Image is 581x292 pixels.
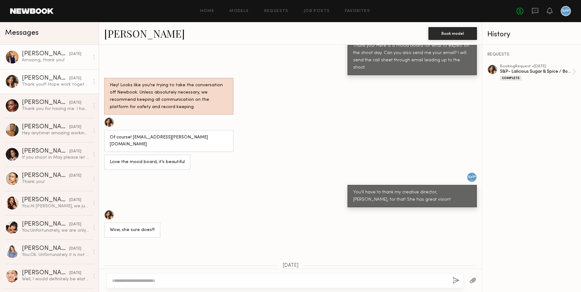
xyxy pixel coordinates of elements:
[69,173,81,179] div: [DATE]
[110,82,228,111] div: Hey! Looks like you’re trying to take the conversation off Newbook. Unless absolutely necessary, ...
[69,149,81,155] div: [DATE]
[283,263,299,268] span: [DATE]
[22,203,89,209] div: You: Hi [PERSON_NAME], we just had our meeting with our client and we are going with other talent...
[69,100,81,106] div: [DATE]
[428,27,477,40] button: Book model
[22,270,69,276] div: [PERSON_NAME]
[69,246,81,252] div: [DATE]
[487,52,576,57] div: REQUESTS
[22,124,69,130] div: [PERSON_NAME]
[22,148,69,155] div: [PERSON_NAME]
[22,246,69,252] div: [PERSON_NAME]
[500,64,576,81] a: bookingRequest •[DATE]S&P- Lalicious Sugar & Spice / Body Mists PhotoshootComplete
[22,197,69,203] div: [PERSON_NAME]
[69,51,81,57] div: [DATE]
[22,51,69,57] div: [PERSON_NAME]
[22,57,89,63] div: Amazing, thank you!
[264,9,289,13] a: Requests
[22,130,89,136] div: Hey anytime! amazing working with you too [PERSON_NAME]! Amazing crew and I had a great time.
[304,9,330,13] a: Job Posts
[5,29,39,37] span: Messages
[69,222,81,228] div: [DATE]
[110,134,228,149] div: Of course! [EMAIL_ADDRESS][PERSON_NAME][DOMAIN_NAME]
[345,9,370,13] a: Favorites
[353,42,471,71] div: Thank you! Here is a mood board for what to expect on the shoot day. Can you also send me your em...
[110,227,155,234] div: Wow, she sure does!!!
[22,179,89,185] div: Thank you!
[22,252,89,258] div: You: Ok. Unfortunately it is not in our budget for that much for that limited usage, but thank yo...
[69,270,81,276] div: [DATE]
[104,27,185,40] a: [PERSON_NAME]
[22,173,69,179] div: [PERSON_NAME]
[22,155,89,161] div: If you shoot in May please let me know I’ll be in La and available
[22,75,69,82] div: [PERSON_NAME]
[229,9,249,13] a: Models
[110,159,185,166] div: Love the mood board, it’s beautiful
[22,228,89,234] div: You: Unfortunately, we are only shooting on the 30th. Best of luck on your other shoot!
[22,221,69,228] div: [PERSON_NAME]
[500,64,572,69] div: booking Request • [DATE]
[69,76,81,82] div: [DATE]
[69,124,81,130] div: [DATE]
[69,197,81,203] div: [DATE]
[487,31,576,38] div: History
[22,106,89,112] div: Thank you for having me. I had a great time!
[428,30,477,36] a: Book model
[353,189,471,204] div: You'll have to thank my creative director, [PERSON_NAME], for that! She has great vision!
[22,100,69,106] div: [PERSON_NAME]
[500,76,522,81] div: Complete
[22,82,89,88] div: Thank you!!! Hope work together again 💘
[200,9,215,13] a: Home
[22,276,89,282] div: Well, I would definitely be elated to work with you all again, so if you’re ever in need and woul...
[500,69,572,75] div: S&P- Lalicious Sugar & Spice / Body Mists Photoshoot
